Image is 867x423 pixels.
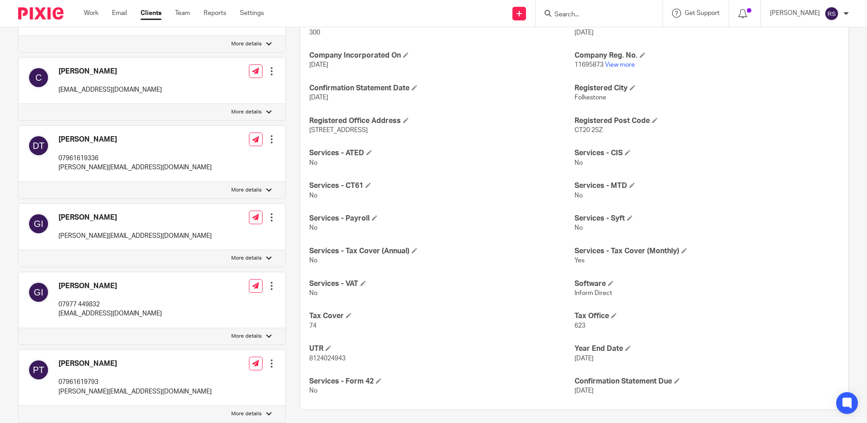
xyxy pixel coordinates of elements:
[554,11,635,19] input: Search
[84,9,98,18] a: Work
[309,257,317,264] span: No
[28,213,49,235] img: svg%3E
[309,181,574,191] h4: Services - CT61
[309,377,574,386] h4: Services - Form 42
[309,246,574,256] h4: Services - Tax Cover (Annual)
[58,359,212,369] h4: [PERSON_NAME]
[575,225,583,231] span: No
[240,9,264,18] a: Settings
[685,10,720,16] span: Get Support
[309,311,574,321] h4: Tax Cover
[309,388,317,394] span: No
[575,127,603,133] span: CT20 2SZ
[575,148,839,158] h4: Services - CIS
[141,9,161,18] a: Clients
[58,309,162,318] p: [EMAIL_ADDRESS][DOMAIN_NAME]
[309,225,317,231] span: No
[770,9,820,18] p: [PERSON_NAME]
[309,214,574,223] h4: Services - Payroll
[112,9,127,18] a: Email
[231,333,262,340] p: More details
[575,257,584,264] span: Yes
[309,127,368,133] span: [STREET_ADDRESS]
[824,6,839,21] img: svg%3E
[58,231,212,241] p: [PERSON_NAME][EMAIL_ADDRESS][DOMAIN_NAME]
[575,160,583,166] span: No
[309,30,320,36] span: 300
[575,62,604,68] span: 11695873
[58,163,212,172] p: [PERSON_NAME][EMAIL_ADDRESS][DOMAIN_NAME]
[204,9,226,18] a: Reports
[58,154,212,163] p: 07961619336
[28,281,49,303] img: svg%3E
[231,410,262,418] p: More details
[575,246,839,256] h4: Services - Tax Cover (Monthly)
[575,51,839,60] h4: Company Reg. No.
[575,290,612,296] span: Inform Direct
[58,300,162,309] p: 07977 449832
[575,84,839,93] h4: Registered City
[575,30,594,36] span: [DATE]
[575,279,839,289] h4: Software
[309,323,317,329] span: 74
[309,84,574,93] h4: Confirmation Statement Date
[58,67,162,76] h4: [PERSON_NAME]
[309,192,317,199] span: No
[231,40,262,48] p: More details
[605,62,635,68] a: View more
[575,214,839,223] h4: Services - Syft
[575,344,839,354] h4: Year End Date
[309,51,574,60] h4: Company Incorporated On
[309,344,574,354] h4: UTR
[58,213,212,222] h4: [PERSON_NAME]
[58,281,162,291] h4: [PERSON_NAME]
[575,94,606,101] span: Folkestone
[309,94,328,101] span: [DATE]
[575,116,839,126] h4: Registered Post Code
[575,388,594,394] span: [DATE]
[309,290,317,296] span: No
[28,359,49,381] img: svg%3E
[309,160,317,166] span: No
[575,311,839,321] h4: Tax Office
[575,192,583,199] span: No
[18,7,63,20] img: Pixie
[175,9,190,18] a: Team
[575,355,594,362] span: [DATE]
[231,108,262,116] p: More details
[58,387,212,396] p: [PERSON_NAME][EMAIL_ADDRESS][DOMAIN_NAME]
[309,148,574,158] h4: Services - ATED
[309,62,328,68] span: [DATE]
[575,377,839,386] h4: Confirmation Statement Due
[231,187,262,194] p: More details
[231,255,262,262] p: More details
[28,67,49,89] img: svg%3E
[28,135,49,157] img: svg%3E
[575,181,839,191] h4: Services - MTD
[309,116,574,126] h4: Registered Office Address
[58,378,212,387] p: 07961619793
[58,85,162,94] p: [EMAIL_ADDRESS][DOMAIN_NAME]
[309,355,346,362] span: 8124024943
[58,135,212,144] h4: [PERSON_NAME]
[309,279,574,289] h4: Services - VAT
[575,323,585,329] span: 623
